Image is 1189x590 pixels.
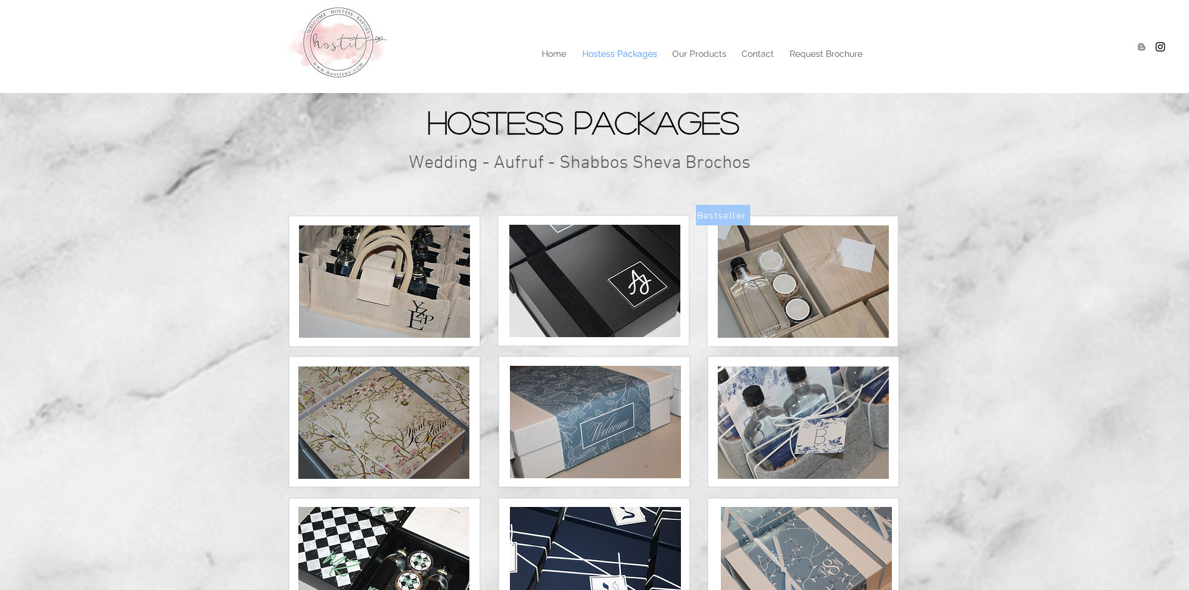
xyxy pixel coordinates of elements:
span: Hostess Packages [428,106,739,137]
img: Hostitny [1154,41,1167,53]
a: Hostess Packages [574,44,664,63]
button: Bestseller [696,205,750,225]
ul: Social Bar [1135,41,1167,53]
img: IMG_9668.JPG [510,366,681,478]
a: Contact [733,44,781,63]
a: Home [533,44,574,63]
img: IMG_8953.JPG [509,225,680,337]
nav: Site [346,44,871,63]
img: Blogger [1135,41,1148,53]
img: IMG_9745.JPG [718,366,889,479]
a: Request Brochure [781,44,871,63]
a: Our Products [664,44,733,63]
img: IMG_0565.JPG [299,225,470,338]
p: Our Products [666,44,733,63]
p: Request Brochure [783,44,869,63]
p: Home [536,44,572,63]
img: IMG_2357.JPG [718,225,889,338]
p: Contact [735,44,780,63]
p: Hostess Packages [576,44,663,63]
img: IMG_0212.JPG [298,366,469,479]
h2: Wedding - Aufruf - Shabbos Sheva Brochos [409,152,767,175]
span: Bestseller [697,210,746,220]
